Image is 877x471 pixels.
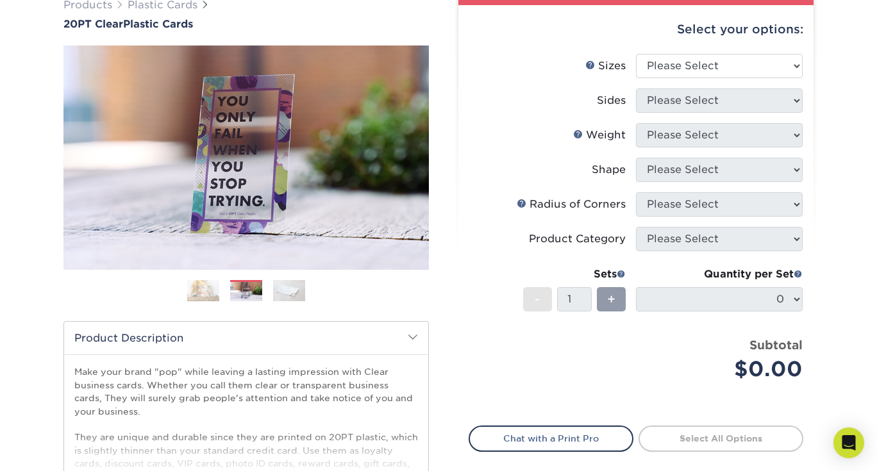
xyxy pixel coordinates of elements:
[573,128,626,143] div: Weight
[529,231,626,247] div: Product Category
[597,93,626,108] div: Sides
[592,162,626,178] div: Shape
[64,322,428,354] h2: Product Description
[749,338,803,352] strong: Subtotal
[469,426,633,451] a: Chat with a Print Pro
[63,18,429,30] h1: Plastic Cards
[833,427,864,458] div: Open Intercom Messenger
[639,426,803,451] a: Select All Options
[230,281,262,303] img: Plastic Cards 02
[469,5,803,54] div: Select your options:
[585,58,626,74] div: Sizes
[607,290,615,309] span: +
[63,31,429,284] img: 20PT Clear 02
[517,197,626,212] div: Radius of Corners
[3,432,109,467] iframe: Google Customer Reviews
[535,290,540,309] span: -
[273,279,305,302] img: Plastic Cards 03
[646,354,803,384] div: $0.00
[636,267,803,282] div: Quantity per Set
[63,18,429,30] a: 20PT ClearPlastic Cards
[187,279,219,302] img: Plastic Cards 01
[523,267,626,282] div: Sets
[63,18,123,30] span: 20PT Clear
